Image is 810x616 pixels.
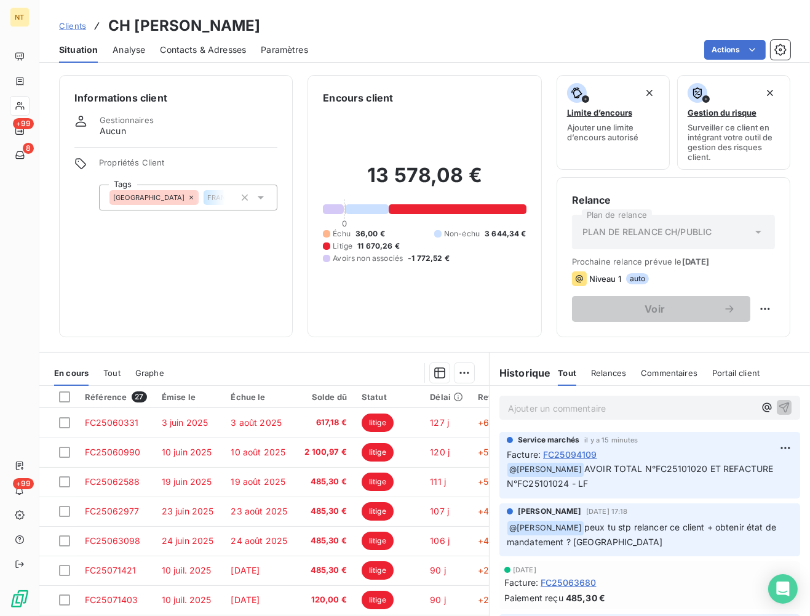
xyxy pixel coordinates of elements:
div: Échue le [231,392,287,402]
span: 10 juil. 2025 [162,594,212,605]
span: +50 j [478,476,499,487]
span: Portail client [712,368,760,378]
span: 10 juin 2025 [162,447,212,457]
span: 24 juin 2025 [162,535,214,546]
span: Limite d’encours [567,108,632,118]
span: 0 [342,218,347,228]
span: Clients [59,21,86,31]
span: 127 j [430,417,449,428]
span: En cours [54,368,89,378]
span: 23 juin 2025 [162,506,214,516]
span: 111 j [430,476,446,487]
span: 617,18 € [302,417,347,429]
span: Non-échu [444,228,480,239]
span: FC25071403 [85,594,138,605]
span: auto [626,273,649,284]
span: litige [362,502,394,521]
div: NT [10,7,30,27]
span: 19 août 2025 [231,476,285,487]
div: Open Intercom Messenger [768,574,798,604]
div: Solde dû [302,392,347,402]
span: FC25071421 [85,565,137,575]
span: @ [PERSON_NAME] [507,463,584,477]
div: Émise le [162,392,216,402]
span: FC25094109 [543,448,597,461]
span: @ [PERSON_NAME] [507,521,584,535]
span: 107 j [430,506,449,516]
span: 23 août 2025 [231,506,287,516]
button: Actions [704,40,766,60]
span: +28 j [478,594,499,605]
button: Gestion du risqueSurveiller ce client en intégrant votre outil de gestion des risques client. [677,75,790,170]
h6: Informations client [74,90,277,105]
span: Commentaires [641,368,697,378]
span: litige [362,443,394,462]
span: Propriétés Client [99,158,277,175]
img: Logo LeanPay [10,589,30,609]
span: Gestionnaires [100,115,154,125]
span: +45 j [478,535,499,546]
span: Avoirs non associés [333,253,403,264]
span: FC25060331 [85,417,139,428]
span: litige [362,414,394,432]
span: 120,00 € [302,594,347,606]
span: FRANCE - CLIENTS CH PUBLICS [207,194,306,201]
span: Échu [333,228,351,239]
span: Litige [333,241,352,252]
span: Prochaine relance prévue le [572,257,775,266]
span: litige [362,532,394,550]
span: 106 j [430,535,450,546]
span: [GEOGRAPHIC_DATA] [113,194,185,201]
span: +99 [13,118,34,129]
span: 11 670,26 € [357,241,400,252]
span: [PERSON_NAME] [518,506,581,517]
span: 3 juin 2025 [162,417,208,428]
h2: 13 578,08 € [323,163,526,200]
span: 485,30 € [302,505,347,518]
span: Paiement reçu [504,591,563,604]
span: 3 août 2025 [231,417,282,428]
span: [DATE] 17:18 [586,508,628,515]
div: Référence [85,391,147,402]
span: Voir [587,304,723,314]
span: litige [362,591,394,609]
span: [DATE] [682,257,710,266]
span: litige [362,561,394,580]
span: FC25062588 [85,476,140,487]
span: Facture : [507,448,541,461]
div: Retard [478,392,517,402]
span: peux tu stp relancer ce client + obtenir état de mandatement ? [GEOGRAPHIC_DATA] [507,522,779,547]
span: +66 j [478,417,499,428]
span: 90 j [430,565,446,575]
span: 485,30 € [566,591,605,604]
span: PLAN DE RELANCE CH/PUBLIC [582,226,712,238]
span: [DATE] [513,566,536,574]
span: -1 772,52 € [408,253,450,264]
span: Relances [591,368,626,378]
span: 90 j [430,594,446,605]
span: 485,30 € [302,476,347,488]
span: +59 j [478,447,499,457]
span: Gestion du risque [688,108,756,118]
a: Clients [59,20,86,32]
span: +28 j [478,565,499,575]
span: FC25063680 [541,576,597,589]
div: Délai [430,392,463,402]
span: 8 [23,143,34,154]
span: 2 100,97 € [302,446,347,458]
span: Tout [558,368,576,378]
span: [DATE] [231,565,260,575]
span: 120 j [430,447,450,457]
span: Contacts & Adresses [160,44,246,56]
span: 24 août 2025 [231,535,287,546]
span: 485,30 € [302,564,347,577]
span: FC25060990 [85,447,141,457]
span: +99 [13,478,34,489]
span: Surveiller ce client en intégrant votre outil de gestion des risques client. [688,122,780,162]
div: Statut [362,392,415,402]
span: Situation [59,44,98,56]
span: Facture : [504,576,538,589]
span: 485,30 € [302,535,347,547]
span: FC25062977 [85,506,140,516]
span: 27 [132,391,146,402]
